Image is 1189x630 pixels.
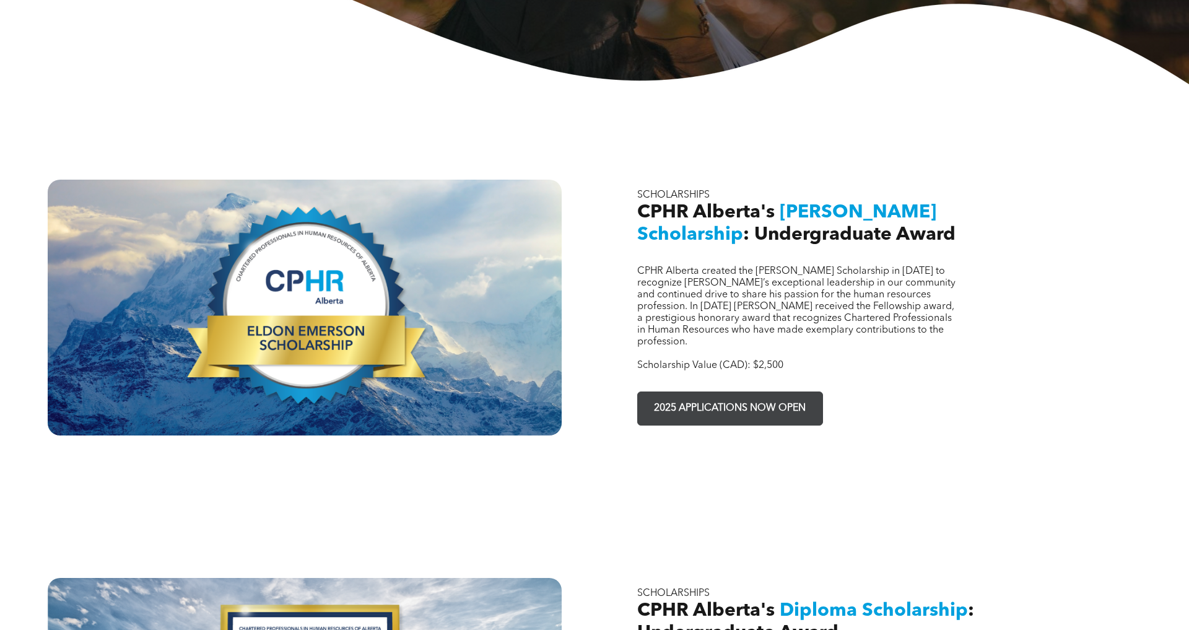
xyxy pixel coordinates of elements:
span: Scholarship Value (CAD): $2,500 [637,361,783,370]
span: [PERSON_NAME] Scholarship [637,203,936,244]
a: 2025 APPLICATIONS NOW OPEN [637,392,823,426]
span: CPHR Alberta's [637,203,775,222]
span: CPHR Alberta's [637,602,775,620]
span: 2025 APPLICATIONS NOW OPEN [650,396,810,421]
span: Diploma Scholarship [780,602,968,620]
span: SCHOLARSHIPS [637,588,710,598]
span: SCHOLARSHIPS [637,190,710,200]
span: : Undergraduate Award [743,225,956,244]
span: CPHR Alberta created the [PERSON_NAME] Scholarship in [DATE] to recognize [PERSON_NAME]’s excepti... [637,266,956,347]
